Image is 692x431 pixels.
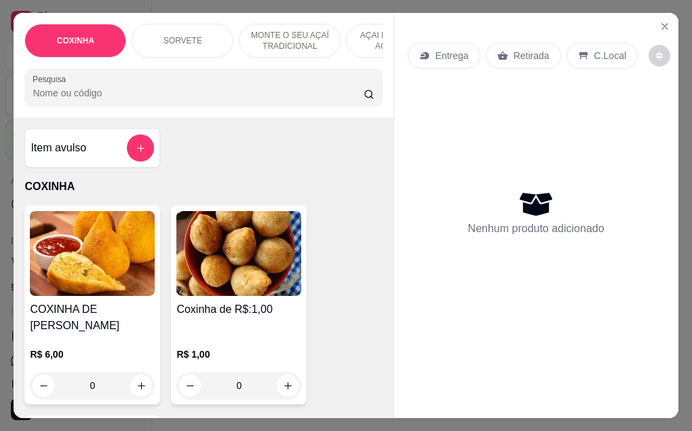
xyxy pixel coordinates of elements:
[57,35,94,46] p: COXINHA
[176,348,301,361] p: R$ 1,00
[436,49,469,62] p: Entrega
[468,221,604,237] p: Nenhum produto adicionado
[654,16,676,37] button: Close
[30,348,155,361] p: R$ 6,00
[30,301,155,334] h4: COXINHA DE [PERSON_NAME]
[164,35,202,46] p: SORVETE
[250,30,329,52] p: MONTE O SEU AÇAÍ TRADICIONAL
[31,140,86,156] h4: Item avulso
[179,375,201,396] button: decrease-product-quantity
[127,134,154,162] button: add-separate-item
[594,49,626,62] p: C.Local
[649,45,670,67] button: decrease-product-quantity
[514,49,550,62] p: Retirada
[24,179,382,195] p: COXINHA
[176,211,301,296] img: product-image
[358,30,436,52] p: AÇAI PREMIUM OU AÇAI ZERO
[277,375,299,396] button: increase-product-quantity
[33,73,71,85] label: Pesquisa
[30,211,155,296] img: product-image
[176,301,301,318] h4: Coxinha de R$:1,00
[33,86,364,100] input: Pesquisa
